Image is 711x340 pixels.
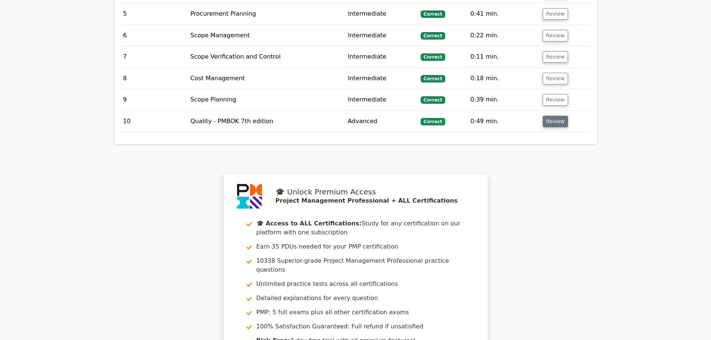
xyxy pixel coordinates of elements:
span: Correct [421,96,445,104]
td: 0:39 min. [467,89,540,110]
button: Review [543,73,568,84]
td: Scope Verification and Control [187,46,345,68]
td: Intermediate [345,89,418,110]
span: Correct [421,53,445,61]
button: Review [543,8,568,20]
td: 0:22 min. [467,25,540,46]
td: Cost Management [187,68,345,89]
td: Scope Planning [187,89,345,110]
button: Review [543,30,568,41]
button: Review [543,94,568,106]
td: 0:41 min. [467,3,540,25]
td: Advanced [345,111,418,132]
td: Procurement Planning [187,3,345,25]
td: Scope Management [187,25,345,46]
td: 0:18 min. [467,68,540,89]
td: Intermediate [345,3,418,25]
span: Correct [421,32,445,40]
td: 0:49 min. [467,111,540,132]
td: 6 [120,25,187,46]
span: Correct [421,10,445,18]
button: Review [543,51,568,63]
td: 5 [120,3,187,25]
span: Correct [421,118,445,125]
td: Intermediate [345,46,418,68]
span: Correct [421,75,445,82]
td: 8 [120,68,187,89]
td: 9 [120,89,187,110]
td: 7 [120,46,187,68]
button: Review [543,116,568,127]
td: 10 [120,111,187,132]
td: Intermediate [345,25,418,46]
td: 0:11 min. [467,46,540,68]
td: Intermediate [345,68,418,89]
td: Quality - PMBOK 7th edition [187,111,345,132]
